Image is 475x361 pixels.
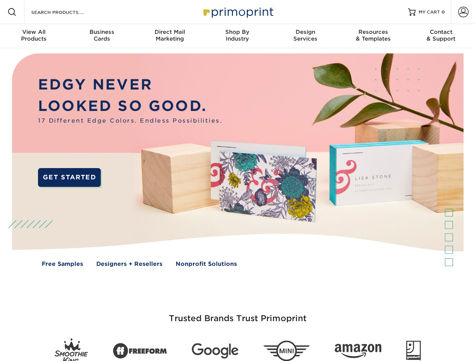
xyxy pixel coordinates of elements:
img: Google [192,343,238,359]
span: Shop By [203,29,271,35]
a: BusinessCards [68,24,135,48]
span: Design [272,29,339,35]
a: Free Samples [42,260,83,268]
div: & Templates [339,29,407,42]
img: Goodwill [406,341,421,361]
div: & Support [407,29,475,42]
p: EDGY NEVER [38,74,222,96]
span: MY CART [419,9,440,15]
a: DesignServices [272,24,339,48]
span: 0 [442,9,445,15]
a: Direct MailMarketing [136,24,203,48]
a: Shop ByIndustry [203,24,271,48]
span: Resources [339,29,407,35]
p: LOOKED SO GOOD. [38,96,222,117]
span: 17 Different Edge Colors. Endless Possibilities. [38,117,222,125]
img: Amazon [335,344,381,358]
span: Direct Mail [136,29,203,35]
div: Cards [68,29,135,42]
a: GET STARTED [38,168,101,187]
a: Designers + Resellers [96,260,162,268]
span: Contact [407,29,475,35]
div: Industry [203,29,271,42]
input: SEARCH PRODUCTS..... [30,8,104,17]
a: Contact& Support [407,24,475,48]
a: Resources& Templates [339,24,407,48]
img: Primoprint [200,4,275,20]
div: Marketing [136,29,203,42]
h3: Trusted Brands Trust Primoprint [18,296,458,332]
a: Nonprofit Solutions [176,260,237,268]
span: Business [68,29,135,35]
div: Services [272,29,339,42]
